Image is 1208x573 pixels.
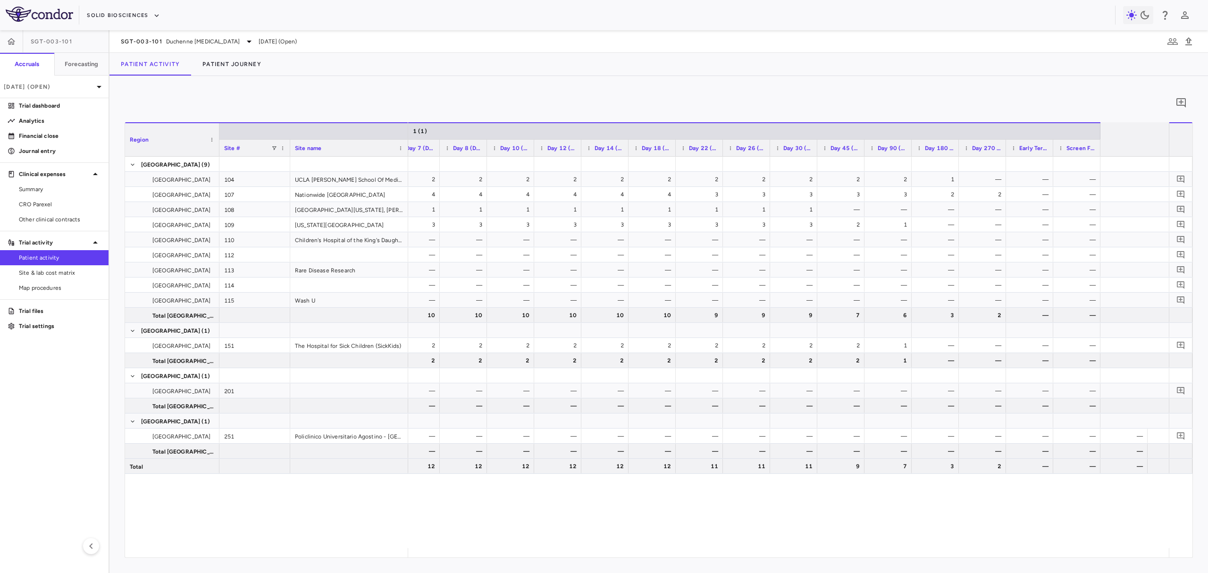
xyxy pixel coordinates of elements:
div: 4 [448,187,482,202]
div: 2 [590,338,624,353]
div: — [873,293,907,308]
div: — [1062,308,1096,323]
div: 3 [590,217,624,232]
span: Day 7 (Day 7) [406,145,435,152]
div: — [401,247,435,262]
button: Add comment [1174,430,1187,442]
div: 2 [826,353,860,368]
span: Day 180 (Day 180) [925,145,954,152]
div: — [1062,278,1096,293]
div: — [826,232,860,247]
div: 2 [401,172,435,187]
span: Total [GEOGRAPHIC_DATA] [152,308,214,323]
div: 1 [920,172,954,187]
div: 1 [590,202,624,217]
div: — [448,262,482,278]
svg: Add comment [1176,280,1185,289]
p: Trial dashboard [19,101,101,110]
button: Add comment [1174,203,1187,216]
div: — [1015,217,1049,232]
div: — [543,232,577,247]
div: — [826,247,860,262]
div: — [967,353,1001,368]
div: — [448,383,482,398]
span: Day 14 (Day 14) [595,145,624,152]
div: — [873,383,907,398]
span: Site # [224,145,240,152]
div: 104 [219,172,290,186]
div: 2 [731,172,765,187]
span: Day 8 (Day 8) [453,145,482,152]
div: 2 [779,353,813,368]
div: — [1015,232,1049,247]
div: 3 [731,187,765,202]
div: — [637,262,671,278]
p: Analytics [19,117,101,125]
div: — [731,232,765,247]
div: 10 [543,308,577,323]
button: Add comment [1174,188,1187,201]
div: 3 [779,217,813,232]
div: 3 [401,217,435,232]
div: 2 [873,172,907,187]
p: Trial activity [19,238,90,247]
div: 3 [920,308,954,323]
div: — [495,232,529,247]
div: — [967,202,1001,217]
div: — [401,278,435,293]
div: 2 [448,172,482,187]
div: 2 [495,353,529,368]
div: UCLA [PERSON_NAME] School Of Medicine - Neurology [290,172,408,186]
span: [GEOGRAPHIC_DATA] [152,187,211,202]
div: 115 [219,293,290,307]
div: 1 [543,202,577,217]
div: 1 [637,202,671,217]
div: — [779,278,813,293]
div: — [543,293,577,308]
p: Trial settings [19,322,101,330]
div: — [590,232,624,247]
div: 2 [731,353,765,368]
div: — [920,278,954,293]
div: 201 [219,383,290,398]
span: Summary [19,185,101,194]
div: 151 [219,338,290,353]
div: — [1062,262,1096,278]
span: Day 30 (Day 30) [783,145,813,152]
button: Add comment [1174,218,1187,231]
span: Day 18 (Day 18) [642,145,671,152]
div: 1 [401,202,435,217]
div: 2 [401,338,435,353]
div: 2 [543,353,577,368]
div: — [637,232,671,247]
div: 1 [495,202,529,217]
div: 112 [219,247,290,262]
div: — [448,232,482,247]
div: — [1062,338,1096,353]
span: Map procedures [19,284,101,292]
p: Clinical expenses [19,170,90,178]
div: — [495,262,529,278]
div: Wash U [290,293,408,307]
div: — [826,278,860,293]
div: 2 [684,353,718,368]
span: Day 10 (Day 10) [500,145,529,152]
div: — [684,262,718,278]
button: Add comment [1174,263,1187,276]
span: Day 90 (Day 90) [878,145,907,152]
div: — [967,293,1001,308]
div: Policlinico Universitario Agostino - [GEOGRAPHIC_DATA] [290,429,408,443]
div: — [684,383,718,398]
div: — [1062,353,1096,368]
span: Site & lab cost matrix [19,269,101,277]
div: — [873,202,907,217]
div: 2 [826,172,860,187]
div: — [684,293,718,308]
div: 113 [219,262,290,277]
div: — [543,383,577,398]
div: — [920,232,954,247]
div: — [637,293,671,308]
svg: Add comment [1176,205,1185,214]
div: 10 [448,308,482,323]
svg: Add comment [1176,175,1185,184]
